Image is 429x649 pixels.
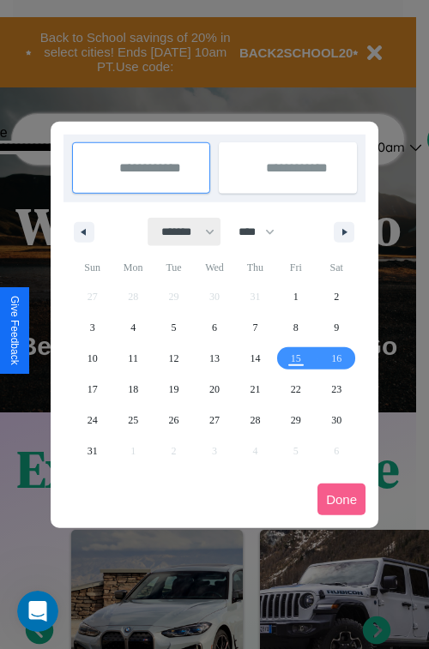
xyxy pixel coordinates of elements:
[275,374,316,405] button: 22
[112,312,153,343] button: 4
[154,254,194,281] span: Tue
[275,312,316,343] button: 8
[128,374,138,405] span: 18
[209,405,220,436] span: 27
[252,312,257,343] span: 7
[90,312,95,343] span: 3
[154,343,194,374] button: 12
[334,312,339,343] span: 9
[72,254,112,281] span: Sun
[212,312,217,343] span: 6
[130,312,136,343] span: 4
[317,343,357,374] button: 16
[128,343,138,374] span: 11
[291,374,301,405] span: 22
[291,343,301,374] span: 15
[112,254,153,281] span: Mon
[154,374,194,405] button: 19
[334,281,339,312] span: 2
[293,281,299,312] span: 1
[88,436,98,466] span: 31
[275,254,316,281] span: Fri
[194,405,234,436] button: 27
[293,312,299,343] span: 8
[250,343,260,374] span: 14
[88,405,98,436] span: 24
[112,343,153,374] button: 11
[169,374,179,405] span: 19
[250,374,260,405] span: 21
[194,374,234,405] button: 20
[317,405,357,436] button: 30
[112,374,153,405] button: 18
[317,254,357,281] span: Sat
[72,312,112,343] button: 3
[275,405,316,436] button: 29
[235,312,275,343] button: 7
[88,374,98,405] span: 17
[250,405,260,436] span: 28
[331,405,341,436] span: 30
[72,343,112,374] button: 10
[235,254,275,281] span: Thu
[17,591,58,632] iframe: Intercom live chat
[112,405,153,436] button: 25
[275,343,316,374] button: 15
[72,405,112,436] button: 24
[9,296,21,365] div: Give Feedback
[72,436,112,466] button: 31
[209,343,220,374] span: 13
[331,374,341,405] span: 23
[209,374,220,405] span: 20
[154,312,194,343] button: 5
[72,374,112,405] button: 17
[154,405,194,436] button: 26
[88,343,98,374] span: 10
[235,343,275,374] button: 14
[317,312,357,343] button: 9
[235,374,275,405] button: 21
[291,405,301,436] span: 29
[317,484,366,515] button: Done
[275,281,316,312] button: 1
[194,254,234,281] span: Wed
[128,405,138,436] span: 25
[317,374,357,405] button: 23
[331,343,341,374] span: 16
[169,343,179,374] span: 12
[194,343,234,374] button: 13
[194,312,234,343] button: 6
[317,281,357,312] button: 2
[235,405,275,436] button: 28
[169,405,179,436] span: 26
[172,312,177,343] span: 5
